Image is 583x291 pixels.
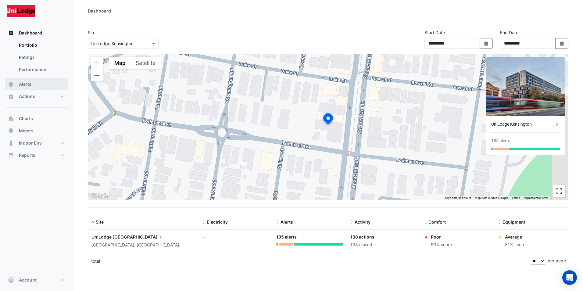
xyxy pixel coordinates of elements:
[8,140,14,146] app-icon: Indoor Env
[350,234,374,239] a: 138 actions
[19,30,42,36] span: Dashboard
[5,274,68,286] button: Account
[207,219,228,225] span: Electricity
[512,196,520,199] a: Terms (opens in new tab)
[5,39,68,78] div: Dashboard
[5,125,68,137] button: Meters
[202,234,269,240] div: -
[19,128,34,134] span: Meters
[424,29,445,36] label: Start Date
[276,234,343,241] div: 185 alerts
[88,253,530,269] div: 1 total
[8,128,14,134] app-icon: Meters
[8,152,14,158] app-icon: Reports
[19,140,42,146] span: Indoor Env
[562,270,577,285] div: Open Intercom Messenger
[445,196,471,200] button: Keyboard shortcuts
[505,234,525,240] div: Average
[553,185,565,197] button: Toggle fullscreen view
[431,234,452,240] div: Poor
[5,27,68,39] button: Dashboard
[5,113,68,125] button: Charts
[486,57,565,116] img: UniLodge Kensington
[89,192,109,200] a: Open this area in Google Maps (opens a new window)
[431,241,452,248] div: 53% score
[505,241,525,248] div: 81% score
[281,219,293,225] span: Alerts
[548,258,566,263] span: per page
[19,93,35,99] span: Actions
[8,81,14,87] app-icon: Alerts
[14,63,68,76] a: Performance
[14,51,68,63] a: Ratings
[14,39,68,51] a: Portfolio
[5,137,68,149] button: Indoor Env
[491,121,554,128] div: UniLodge Kensington
[503,219,525,225] span: Equipment
[113,234,164,240] span: [GEOGRAPHIC_DATA]
[500,29,518,36] label: End Date
[559,41,565,46] fa-icon: Select Date
[89,192,109,200] img: Google
[8,93,14,99] app-icon: Actions
[91,242,195,249] div: [GEOGRAPHIC_DATA], [GEOGRAPHIC_DATA]
[19,116,33,122] span: Charts
[91,57,103,69] button: Zoom in
[96,219,104,225] span: Site
[491,138,510,144] div: 185 alerts
[19,81,31,87] span: Alerts
[475,196,508,199] span: Map data ©2025 Google
[19,152,35,158] span: Reports
[321,112,335,127] img: site-pin-selected.svg
[5,90,68,102] button: Actions
[88,29,95,36] label: Site
[5,78,68,90] button: Alerts
[8,30,14,36] app-icon: Dashboard
[91,234,112,239] span: UniLodge
[131,57,161,69] button: Show satellite imagery
[7,5,35,17] img: Company Logo
[350,241,417,248] div: 138 closed
[88,8,111,14] div: Dashboard
[91,69,103,81] button: Zoom out
[355,219,370,225] span: Activity
[8,116,14,122] app-icon: Charts
[5,149,68,161] button: Reports
[428,219,446,225] span: Comfort
[524,196,548,199] a: Report a map error
[484,41,489,46] fa-icon: Select Date
[19,277,37,283] span: Account
[109,57,131,69] button: Show street map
